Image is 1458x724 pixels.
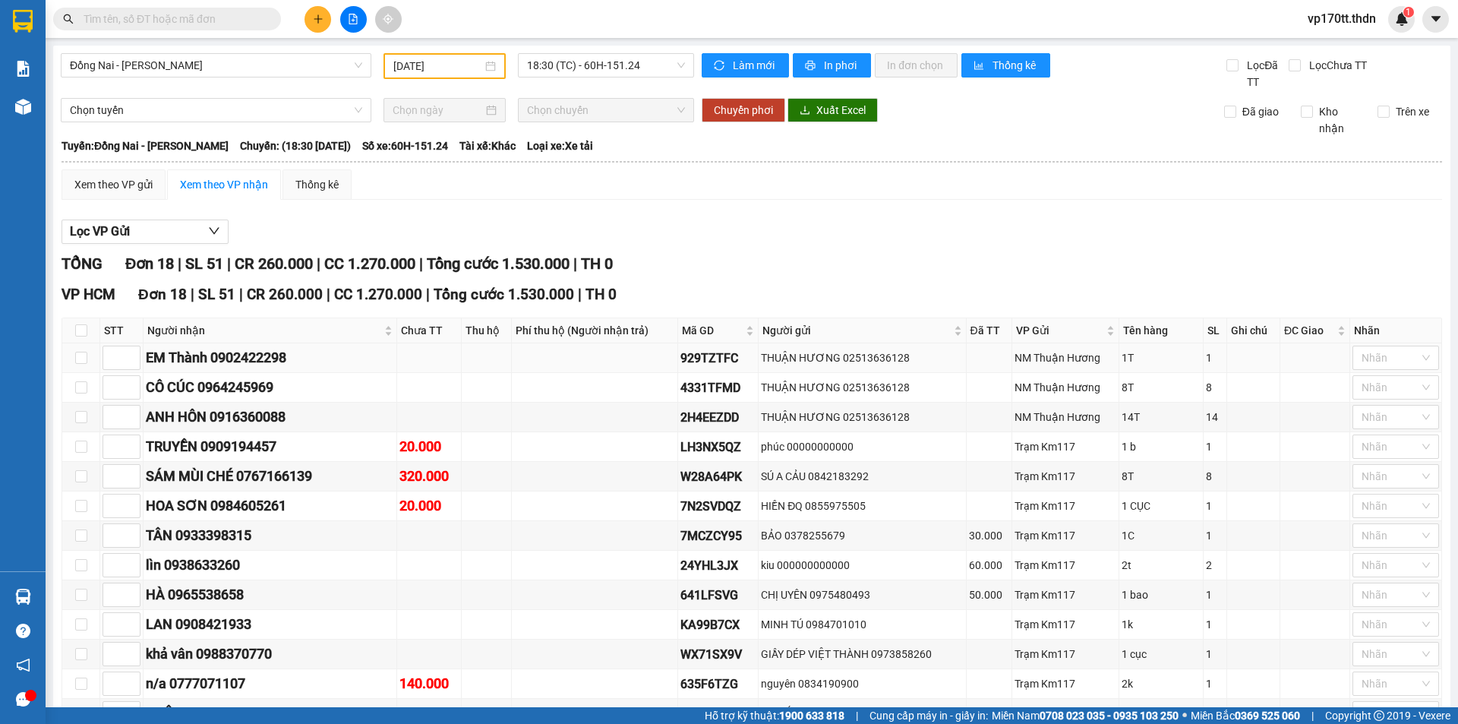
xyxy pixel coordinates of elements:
span: message [16,692,30,707]
input: Tìm tên, số ĐT hoặc mã đơn [84,11,263,27]
div: 641LFSVG [680,586,756,605]
span: Miền Nam [992,707,1179,724]
strong: 1900 633 818 [779,710,844,722]
span: | [419,255,423,273]
td: 929TZTFC [678,343,759,373]
span: Hỗ trợ kỹ thuật: [705,707,844,724]
span: Đơn 18 [125,255,174,273]
span: | [239,286,243,303]
button: syncLàm mới [702,53,789,77]
span: Tổng cước 1.530.000 [434,286,574,303]
div: Trạm Km117 [1015,675,1116,692]
div: 140.000 [399,673,459,694]
span: | [573,255,577,273]
div: 1 [1206,586,1225,603]
div: 8T [1122,468,1201,485]
div: THUẬN HƯƠNG 02513636128 [761,379,963,396]
div: 20.000 [399,495,459,517]
div: Trạm Km117 [1015,586,1116,603]
td: NM Thuận Hương [1012,373,1119,403]
div: WX71SX9V [680,645,756,664]
div: 1k [1122,616,1201,633]
span: VP Gửi [1016,322,1103,339]
span: | [426,286,430,303]
span: SL 51 [185,255,223,273]
div: 1 [1206,646,1225,662]
span: | [578,286,582,303]
span: | [327,286,330,303]
span: bar-chart [974,60,986,72]
div: 2k [1122,675,1201,692]
span: 1 [1406,7,1411,17]
th: Phí thu hộ (Người nhận trả) [512,318,678,343]
div: CHỊ UYÊN 0975480493 [761,586,963,603]
span: Tổng cước 1.530.000 [427,255,570,273]
sup: 1 [1403,7,1414,17]
div: 929TZTFC [680,349,756,368]
th: Ghi chú [1227,318,1280,343]
div: 4K [1122,705,1201,722]
div: 1 [1206,527,1225,544]
div: 1 [1206,675,1225,692]
button: aim [375,6,402,33]
th: Đã TT [967,318,1012,343]
span: | [191,286,194,303]
div: MINH TÚ 0984701010 [761,616,963,633]
div: kiu 000000000000 [761,557,963,574]
div: 8 [1206,379,1225,396]
span: aim [383,14,393,24]
span: | [1311,707,1314,724]
img: logo-vxr [13,10,33,33]
div: LAN 0908421933 [146,614,394,635]
div: 400.000 [399,703,459,724]
span: Chọn tuyến [70,99,362,122]
div: 1 [1206,616,1225,633]
td: Trạm Km117 [1012,640,1119,669]
button: downloadXuất Excel [787,98,878,122]
span: Lọc VP Gửi [70,222,130,241]
button: caret-down [1422,6,1449,33]
span: Lọc Chưa TT [1303,57,1369,74]
span: CR 260.000 [247,286,323,303]
td: 7N2SVDQZ [678,492,759,521]
td: Trạm Km117 [1012,580,1119,610]
div: THUẬN HƯƠNG 02513636128 [761,409,963,425]
span: ⚪️ [1182,713,1187,719]
div: lìn 0938633260 [146,555,394,576]
div: 1 b [1122,438,1201,455]
div: Trạm Km117 [1015,498,1116,514]
span: Đồng Nai - Hồ Chí Minh [70,54,362,77]
div: NM Thuận Hương [1015,409,1116,425]
img: warehouse-icon [15,99,31,115]
span: Đơn 18 [138,286,187,303]
div: GIẦY DÉP VIỆT THÀNH 0973858260 [761,646,963,662]
td: Trạm Km117 [1012,551,1119,580]
div: Trạm Km117 [1015,527,1116,544]
span: Người gửi [762,322,950,339]
td: 7MCZCY95 [678,521,759,551]
div: BCSKWSB4 [680,704,756,723]
td: 4331TFMD [678,373,759,403]
div: 1 bao [1122,586,1201,603]
span: 18:30 (TC) - 60H-151.24 [527,54,685,77]
span: sync [714,60,727,72]
span: TH 0 [585,286,617,303]
span: | [227,255,231,273]
span: Xuất Excel [816,102,866,119]
div: NM Thuận Hương [1015,379,1116,396]
div: 14 [1206,409,1225,425]
th: SL [1204,318,1228,343]
div: TÂN 0933398315 [146,525,394,546]
button: Lọc VP Gửi [62,220,229,244]
div: 8T [1122,379,1201,396]
div: HIỀN ĐQ 0855975505 [761,498,963,514]
input: Chọn ngày [393,102,483,119]
span: | [317,255,320,273]
span: In phơi [824,57,859,74]
span: caret-down [1429,12,1443,26]
div: THÔNG 0753713668 [146,703,394,724]
span: TH 0 [581,255,613,273]
div: Thống kê [295,176,339,193]
button: Chuyển phơi [702,98,785,122]
span: Làm mới [733,57,777,74]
